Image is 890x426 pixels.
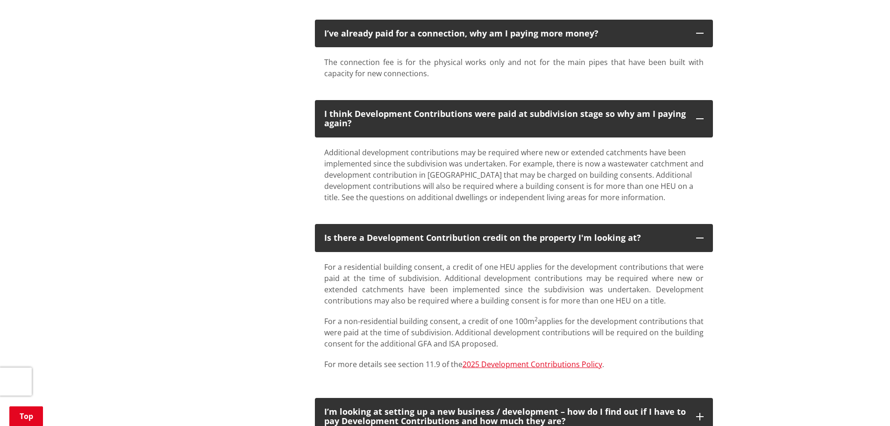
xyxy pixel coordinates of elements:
h3: I think Development Contributions were paid at subdivision stage so why am I paying again? [324,109,687,128]
h3: I’m looking at setting up a new business / development – how do I find out if I have to pay Devel... [324,407,687,426]
p: For a non-residential building consent, a credit of one 100m applies for the development contribu... [324,316,704,349]
sup: 2 [534,315,538,323]
button: I think Development Contributions were paid at subdivision stage so why am I paying again? [315,100,713,137]
h3: I’ve already paid for a connection, why am I paying more money? [324,29,687,38]
a: 2025 Development Contributions Policy [463,359,602,369]
p: Additional development contributions may be required where new or extended catchments have been i... [324,147,704,203]
a: Top [9,406,43,426]
iframe: Messenger Launcher [847,387,881,420]
p: For more details see section 11.9 of the . [324,359,704,370]
button: I’ve already paid for a connection, why am I paying more money? [315,20,713,48]
p: The connection fee is for the physical works only and not for the main pipes that have been built... [324,57,704,79]
h3: Is there a Development Contribution credit on the property I'm looking at? [324,233,687,243]
p: For a residential building consent, a credit of one HEU applies for the development contributions... [324,261,704,306]
button: Is there a Development Contribution credit on the property I'm looking at? [315,224,713,252]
